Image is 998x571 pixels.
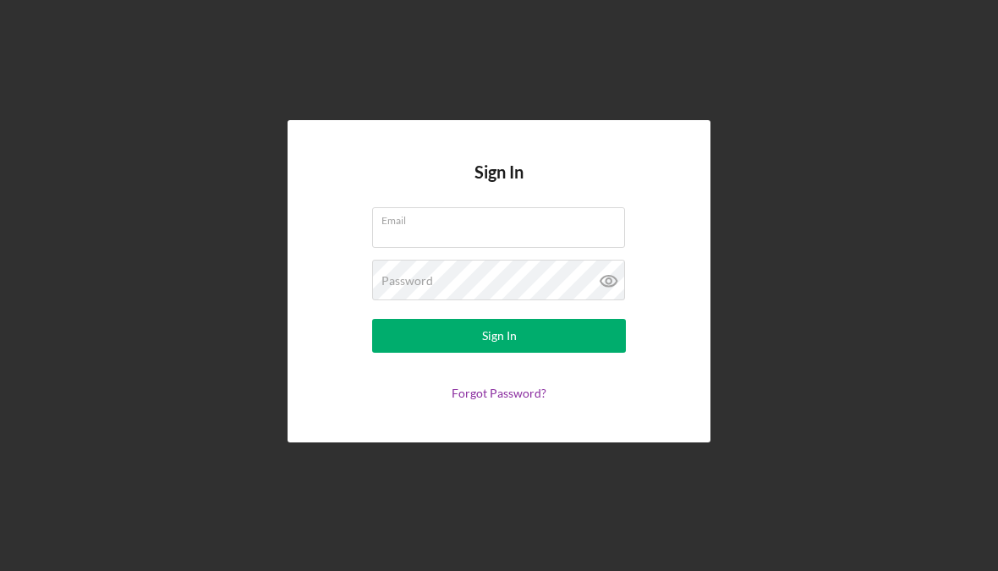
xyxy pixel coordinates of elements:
[381,208,625,227] label: Email
[482,319,517,353] div: Sign In
[381,274,433,288] label: Password
[452,386,546,400] a: Forgot Password?
[474,162,524,207] h4: Sign In
[372,319,626,353] button: Sign In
